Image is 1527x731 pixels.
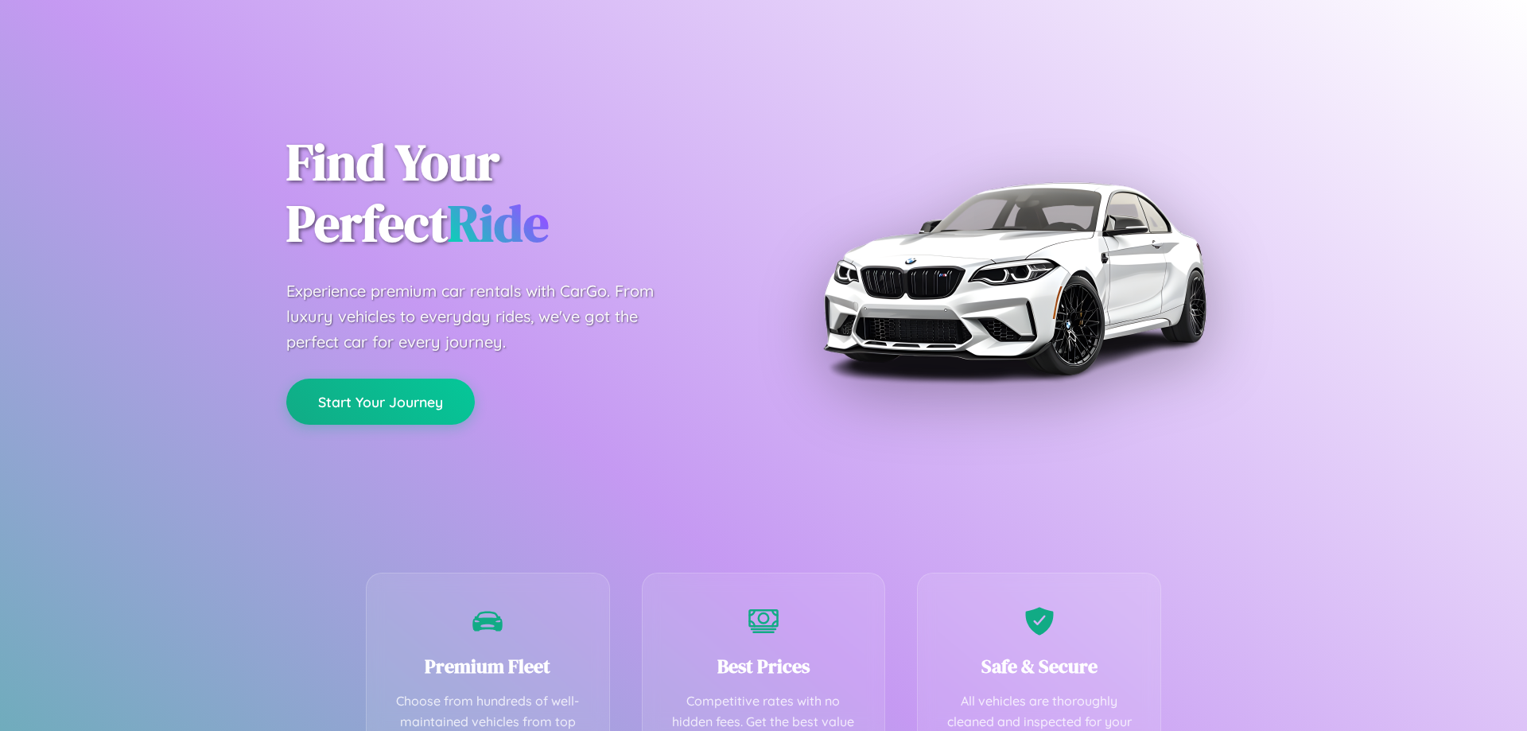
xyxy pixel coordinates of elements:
[666,653,861,679] h3: Best Prices
[448,189,549,258] span: Ride
[390,653,585,679] h3: Premium Fleet
[286,132,740,255] h1: Find Your Perfect
[286,379,475,425] button: Start Your Journey
[286,278,684,355] p: Experience premium car rentals with CarGo. From luxury vehicles to everyday rides, we've got the ...
[942,653,1137,679] h3: Safe & Secure
[815,80,1213,477] img: Premium BMW car rental vehicle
